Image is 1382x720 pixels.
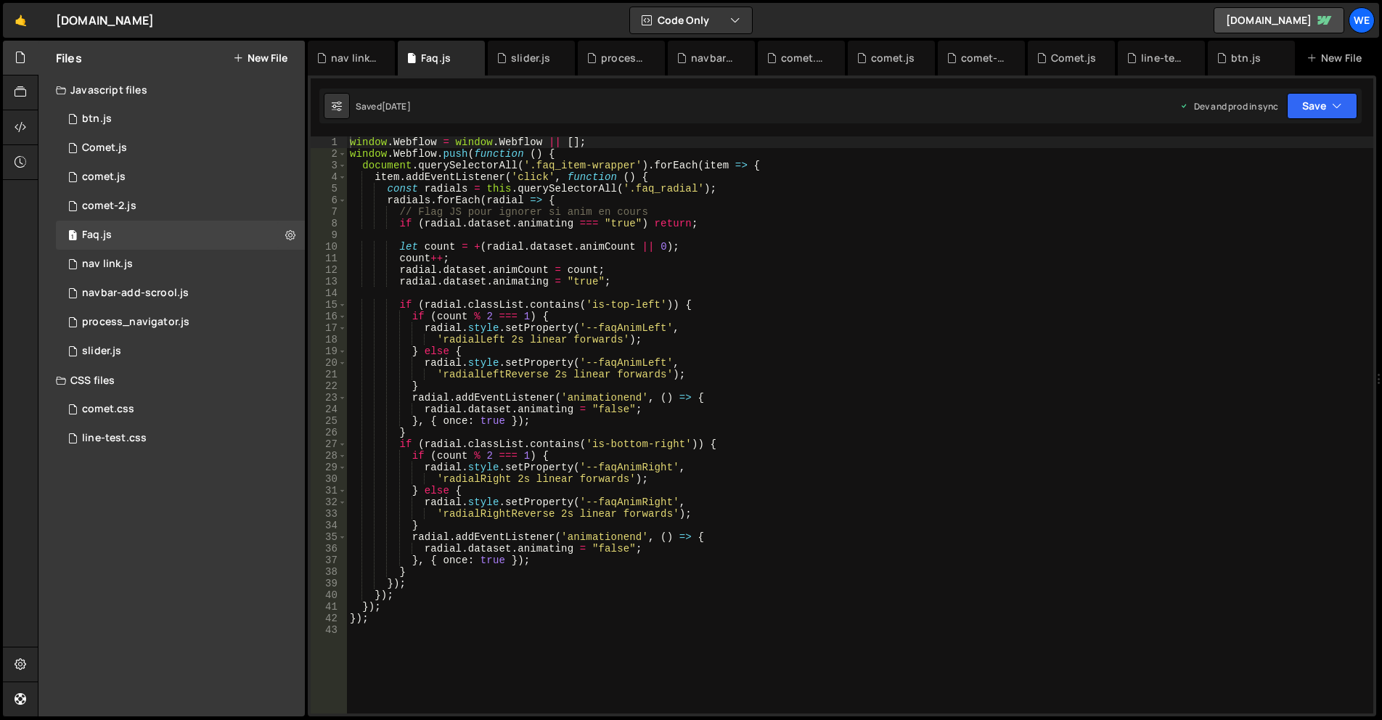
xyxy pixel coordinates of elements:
[311,415,347,427] div: 25
[311,171,347,183] div: 4
[82,171,126,184] div: comet.js
[311,276,347,287] div: 13
[311,427,347,438] div: 26
[356,100,411,112] div: Saved
[68,231,77,242] span: 1
[56,337,305,366] div: 17167/47522.js
[311,322,347,334] div: 17
[421,51,451,65] div: Faq.js
[311,496,347,508] div: 32
[56,192,305,221] div: 17167/47405.js
[311,531,347,543] div: 35
[1231,51,1261,65] div: btn.js
[82,200,136,213] div: comet-2.js
[311,601,347,613] div: 41
[311,404,347,415] div: 24
[82,316,189,329] div: process_navigator.js
[311,438,347,450] div: 27
[1051,51,1096,65] div: Comet.js
[1287,93,1357,119] button: Save
[961,51,1007,65] div: comet-2.js
[311,334,347,345] div: 18
[311,253,347,264] div: 11
[311,287,347,299] div: 14
[311,264,347,276] div: 12
[82,345,121,358] div: slider.js
[311,473,347,485] div: 30
[311,543,347,555] div: 36
[691,51,737,65] div: navbar-add-scrool.js
[56,424,305,453] div: 17167/47403.css
[1349,7,1375,33] a: We
[311,183,347,195] div: 5
[82,287,189,300] div: navbar-add-scrool.js
[311,229,347,241] div: 9
[82,432,147,445] div: line-test.css
[38,75,305,105] div: Javascript files
[382,100,411,112] div: [DATE]
[630,7,752,33] button: Code Only
[1141,51,1187,65] div: line-test.css
[311,136,347,148] div: 1
[311,450,347,462] div: 28
[311,148,347,160] div: 2
[82,403,134,416] div: comet.css
[311,206,347,218] div: 7
[311,392,347,404] div: 23
[311,555,347,566] div: 37
[56,105,305,134] div: 17167/47401.js
[233,52,287,64] button: New File
[331,51,377,65] div: nav link.js
[311,589,347,601] div: 40
[56,221,305,250] div: 17167/47672.js
[3,3,38,38] a: 🤙
[56,12,154,29] div: [DOMAIN_NAME]
[311,195,347,206] div: 6
[311,566,347,578] div: 38
[82,142,127,155] div: Comet.js
[1214,7,1344,33] a: [DOMAIN_NAME]
[311,241,347,253] div: 10
[311,624,347,636] div: 43
[311,578,347,589] div: 39
[56,250,305,279] div: 17167/47512.js
[1179,100,1278,112] div: Dev and prod in sync
[511,51,550,65] div: slider.js
[311,520,347,531] div: 34
[82,258,133,271] div: nav link.js
[601,51,647,65] div: process_navigator.js
[311,485,347,496] div: 31
[311,345,347,357] div: 19
[311,613,347,624] div: 42
[56,134,305,163] div: 17167/47404.js
[311,299,347,311] div: 15
[56,50,82,66] h2: Files
[82,112,112,126] div: btn.js
[1307,51,1367,65] div: New File
[82,229,112,242] div: Faq.js
[311,369,347,380] div: 21
[56,395,305,424] div: 17167/47408.css
[311,218,347,229] div: 8
[871,51,915,65] div: comet.js
[311,357,347,369] div: 20
[311,508,347,520] div: 33
[56,308,305,337] div: 17167/47466.js
[781,51,827,65] div: comet.css
[311,380,347,392] div: 22
[311,160,347,171] div: 3
[56,163,305,192] div: 17167/47407.js
[311,311,347,322] div: 16
[56,279,305,308] div: 17167/47443.js
[38,366,305,395] div: CSS files
[311,462,347,473] div: 29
